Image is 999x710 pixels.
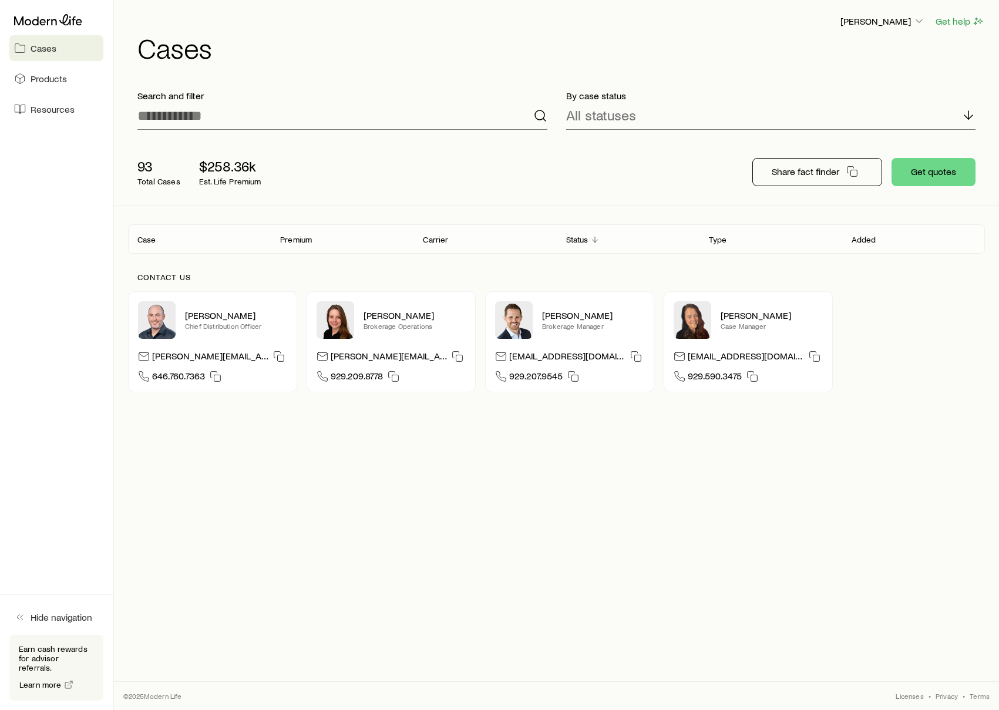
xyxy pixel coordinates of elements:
[331,350,447,366] p: [PERSON_NAME][EMAIL_ADDRESS][DOMAIN_NAME]
[566,107,636,123] p: All statuses
[137,33,985,62] h1: Cases
[364,309,466,321] p: [PERSON_NAME]
[185,309,287,321] p: [PERSON_NAME]
[970,691,990,701] a: Terms
[19,681,62,689] span: Learn more
[688,370,742,386] span: 929.590.3475
[280,235,312,244] p: Premium
[772,166,839,177] p: Share fact finder
[9,635,103,701] div: Earn cash rewards for advisor referrals.Learn more
[509,350,625,366] p: [EMAIL_ADDRESS][DOMAIN_NAME]
[137,177,180,186] p: Total Cases
[9,604,103,630] button: Hide navigation
[137,158,180,174] p: 93
[896,691,923,701] a: Licenses
[935,15,985,28] button: Get help
[840,15,925,27] p: [PERSON_NAME]
[509,370,563,386] span: 929.207.9545
[688,350,804,366] p: [EMAIL_ADDRESS][DOMAIN_NAME]
[331,370,383,386] span: 929.209.8778
[152,370,205,386] span: 646.760.7363
[9,66,103,92] a: Products
[199,177,261,186] p: Est. Life Premium
[936,691,958,701] a: Privacy
[542,321,644,331] p: Brokerage Manager
[674,301,711,339] img: Abby McGuigan
[566,235,588,244] p: Status
[31,73,67,85] span: Products
[317,301,354,339] img: Ellen Wall
[9,35,103,61] a: Cases
[929,691,931,701] span: •
[31,611,92,623] span: Hide navigation
[152,350,268,366] p: [PERSON_NAME][EMAIL_ADDRESS][DOMAIN_NAME]
[709,235,727,244] p: Type
[199,158,261,174] p: $258.36k
[137,272,976,282] p: Contact us
[185,321,287,331] p: Chief Distribution Officer
[752,158,882,186] button: Share fact finder
[495,301,533,339] img: Nick Weiler
[423,235,448,244] p: Carrier
[128,224,985,254] div: Client cases
[542,309,644,321] p: [PERSON_NAME]
[721,321,823,331] p: Case Manager
[721,309,823,321] p: [PERSON_NAME]
[852,235,876,244] p: Added
[138,301,176,339] img: Dan Pierson
[364,321,466,331] p: Brokerage Operations
[123,691,182,701] p: © 2025 Modern Life
[840,15,926,29] button: [PERSON_NAME]
[9,96,103,122] a: Resources
[566,90,976,102] p: By case status
[31,103,75,115] span: Resources
[892,158,976,186] button: Get quotes
[137,90,547,102] p: Search and filter
[19,644,94,672] p: Earn cash rewards for advisor referrals.
[963,691,965,701] span: •
[31,42,56,54] span: Cases
[137,235,156,244] p: Case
